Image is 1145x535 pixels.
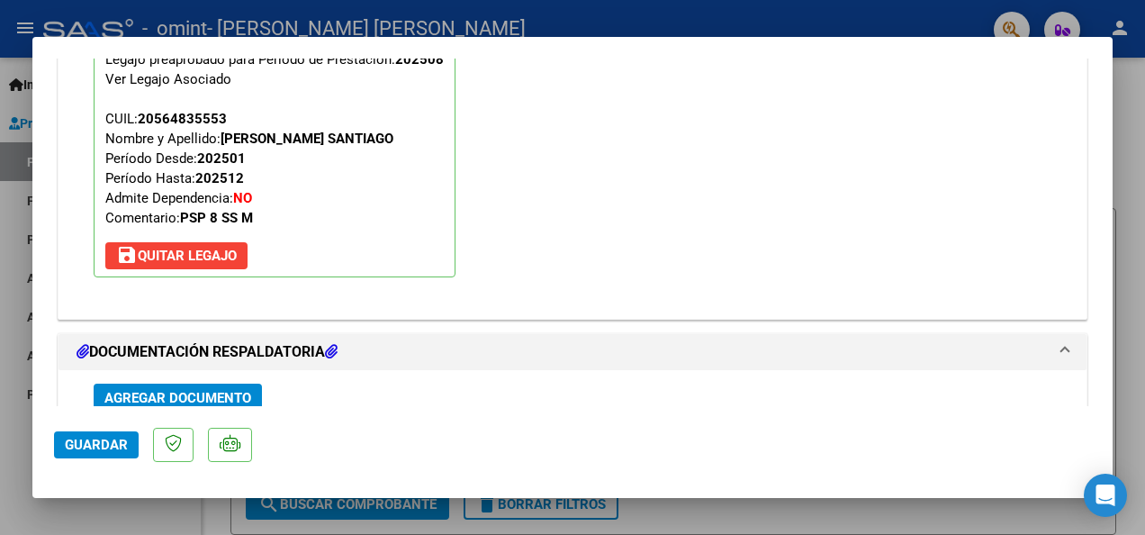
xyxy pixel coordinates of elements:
[59,334,1086,370] mat-expansion-panel-header: DOCUMENTACIÓN RESPALDATORIA
[94,384,262,412] button: Agregar Documento
[195,170,244,186] strong: 202512
[1084,474,1127,517] div: Open Intercom Messenger
[233,190,252,206] strong: NO
[105,69,231,89] div: Ver Legajo Asociado
[395,51,444,68] strong: 202508
[54,431,139,458] button: Guardar
[197,150,246,167] strong: 202501
[94,43,455,277] p: Legajo preaprobado para Período de Prestación:
[104,390,251,406] span: Agregar Documento
[105,242,248,269] button: Quitar Legajo
[65,437,128,453] span: Guardar
[77,341,338,363] h1: DOCUMENTACIÓN RESPALDATORIA
[138,109,227,129] div: 20564835553
[180,210,253,226] strong: PSP 8 SS M
[116,248,237,264] span: Quitar Legajo
[105,210,253,226] span: Comentario:
[221,131,393,147] strong: [PERSON_NAME] SANTIAGO
[105,111,393,226] span: CUIL: Nombre y Apellido: Período Desde: Período Hasta: Admite Dependencia:
[116,244,138,266] mat-icon: save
